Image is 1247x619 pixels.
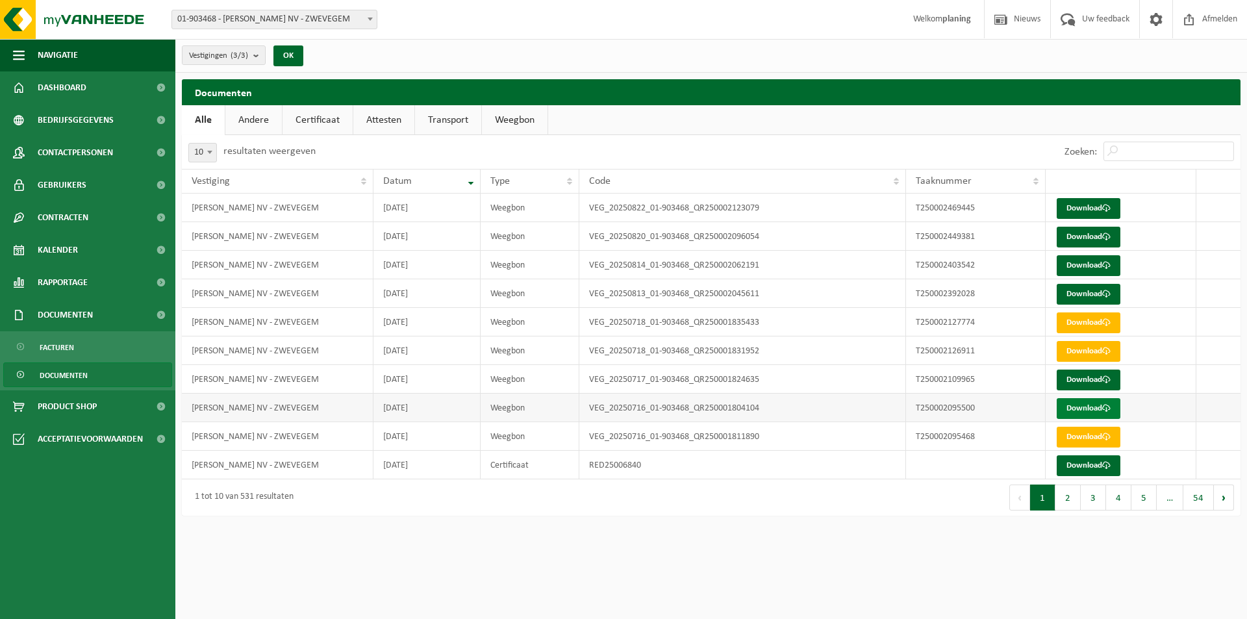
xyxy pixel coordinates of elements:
td: [DATE] [373,336,480,365]
td: [DATE] [373,222,480,251]
td: [PERSON_NAME] NV - ZWEVEGEM [182,394,373,422]
a: Download [1057,427,1120,448]
td: VEG_20250717_01-903468_QR250001824635 [579,365,906,394]
span: Documenten [40,363,88,388]
span: Bedrijfsgegevens [38,104,114,136]
span: 10 [188,143,217,162]
td: T250002109965 [906,365,1046,394]
span: Product Shop [38,390,97,423]
td: T250002469445 [906,194,1046,222]
td: [DATE] [373,394,480,422]
button: 5 [1131,485,1157,511]
td: Weegbon [481,422,579,451]
span: Navigatie [38,39,78,71]
span: Taaknummer [916,176,972,186]
td: VEG_20250718_01-903468_QR250001835433 [579,308,906,336]
a: Attesten [353,105,414,135]
a: Facturen [3,335,172,359]
td: [DATE] [373,308,480,336]
td: [PERSON_NAME] NV - ZWEVEGEM [182,422,373,451]
td: [DATE] [373,422,480,451]
span: Kalender [38,234,78,266]
span: Type [490,176,510,186]
td: VEG_20250820_01-903468_QR250002096054 [579,222,906,251]
button: Previous [1009,485,1030,511]
div: 1 tot 10 van 531 resultaten [188,486,294,509]
span: Dashboard [38,71,86,104]
td: [PERSON_NAME] NV - ZWEVEGEM [182,194,373,222]
td: VEG_20250822_01-903468_QR250002123079 [579,194,906,222]
td: Weegbon [481,308,579,336]
td: Weegbon [481,365,579,394]
span: Acceptatievoorwaarden [38,423,143,455]
td: [PERSON_NAME] NV - ZWEVEGEM [182,336,373,365]
a: Download [1057,312,1120,333]
a: Download [1057,227,1120,247]
td: [DATE] [373,194,480,222]
span: 01-903468 - PERSYN NV - ZWEVEGEM [172,10,377,29]
td: Weegbon [481,394,579,422]
td: [DATE] [373,365,480,394]
a: Download [1057,198,1120,219]
td: VEG_20250814_01-903468_QR250002062191 [579,251,906,279]
a: Download [1057,284,1120,305]
td: [PERSON_NAME] NV - ZWEVEGEM [182,365,373,394]
span: Contracten [38,201,88,234]
button: 54 [1183,485,1214,511]
td: [PERSON_NAME] NV - ZWEVEGEM [182,222,373,251]
span: Gebruikers [38,169,86,201]
a: Certificaat [283,105,353,135]
td: Weegbon [481,336,579,365]
label: Zoeken: [1064,147,1097,157]
count: (3/3) [231,51,248,60]
a: Download [1057,370,1120,390]
td: Weegbon [481,194,579,222]
td: [PERSON_NAME] NV - ZWEVEGEM [182,308,373,336]
span: Datum [383,176,412,186]
span: 10 [189,144,216,162]
td: VEG_20250716_01-903468_QR250001811890 [579,422,906,451]
td: T250002095468 [906,422,1046,451]
td: Weegbon [481,279,579,308]
a: Download [1057,455,1120,476]
td: [PERSON_NAME] NV - ZWEVEGEM [182,251,373,279]
a: Alle [182,105,225,135]
td: Weegbon [481,251,579,279]
a: Documenten [3,362,172,387]
span: … [1157,485,1183,511]
button: Vestigingen(3/3) [182,45,266,65]
td: VEG_20250813_01-903468_QR250002045611 [579,279,906,308]
button: 4 [1106,485,1131,511]
span: Contactpersonen [38,136,113,169]
td: T250002392028 [906,279,1046,308]
h2: Documenten [182,79,1241,105]
td: T250002127774 [906,308,1046,336]
span: Documenten [38,299,93,331]
a: Download [1057,341,1120,362]
td: T250002449381 [906,222,1046,251]
td: VEG_20250718_01-903468_QR250001831952 [579,336,906,365]
a: Download [1057,398,1120,419]
td: Certificaat [481,451,579,479]
td: T250002403542 [906,251,1046,279]
a: Transport [415,105,481,135]
td: [DATE] [373,451,480,479]
a: Andere [225,105,282,135]
td: [PERSON_NAME] NV - ZWEVEGEM [182,451,373,479]
button: 3 [1081,485,1106,511]
td: [DATE] [373,251,480,279]
td: VEG_20250716_01-903468_QR250001804104 [579,394,906,422]
td: T250002126911 [906,336,1046,365]
td: Weegbon [481,222,579,251]
span: Code [589,176,611,186]
span: Facturen [40,335,74,360]
a: Weegbon [482,105,548,135]
button: 1 [1030,485,1055,511]
span: Vestigingen [189,46,248,66]
span: Vestiging [192,176,230,186]
td: RED25006840 [579,451,906,479]
td: [DATE] [373,279,480,308]
label: resultaten weergeven [223,146,316,157]
span: 01-903468 - PERSYN NV - ZWEVEGEM [171,10,377,29]
button: 2 [1055,485,1081,511]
